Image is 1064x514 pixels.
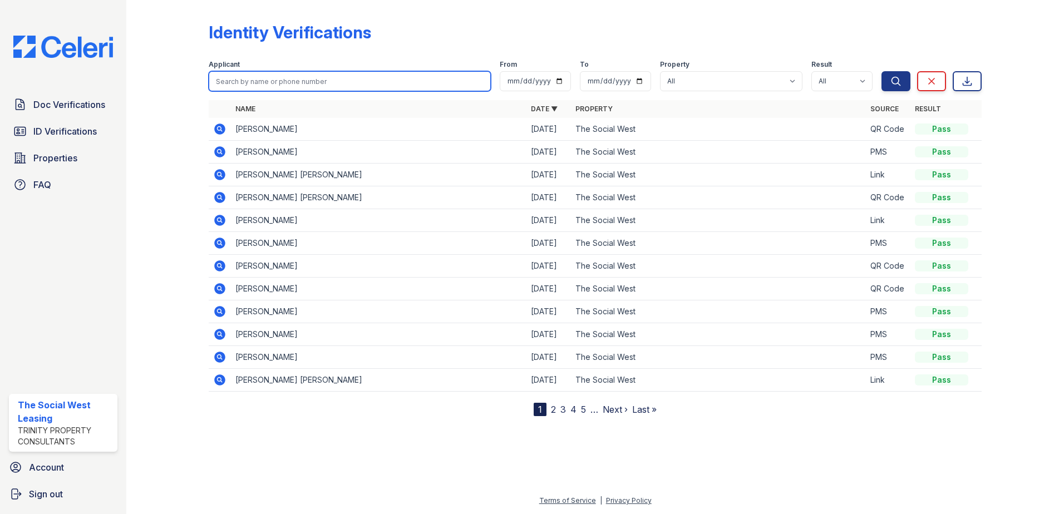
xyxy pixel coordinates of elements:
[9,147,117,169] a: Properties
[915,146,968,157] div: Pass
[9,174,117,196] a: FAQ
[29,487,63,501] span: Sign out
[575,105,613,113] a: Property
[915,260,968,271] div: Pass
[866,118,910,141] td: QR Code
[915,352,968,363] div: Pass
[231,323,526,346] td: [PERSON_NAME]
[526,186,571,209] td: [DATE]
[866,278,910,300] td: QR Code
[33,125,97,138] span: ID Verifications
[231,255,526,278] td: [PERSON_NAME]
[4,483,122,505] a: Sign out
[915,374,968,385] div: Pass
[33,98,105,111] span: Doc Verifications
[526,346,571,369] td: [DATE]
[231,118,526,141] td: [PERSON_NAME]
[231,209,526,232] td: [PERSON_NAME]
[915,105,941,113] a: Result
[866,209,910,232] td: Link
[526,255,571,278] td: [DATE]
[603,404,628,415] a: Next ›
[231,232,526,255] td: [PERSON_NAME]
[571,164,866,186] td: The Social West
[534,403,546,416] div: 1
[915,306,968,317] div: Pass
[915,192,968,203] div: Pass
[632,404,657,415] a: Last »
[571,323,866,346] td: The Social West
[570,404,577,415] a: 4
[571,255,866,278] td: The Social West
[526,118,571,141] td: [DATE]
[18,425,113,447] div: Trinity Property Consultants
[209,71,491,91] input: Search by name or phone number
[209,22,371,42] div: Identity Verifications
[231,186,526,209] td: [PERSON_NAME] [PERSON_NAME]
[526,278,571,300] td: [DATE]
[231,278,526,300] td: [PERSON_NAME]
[580,60,589,69] label: To
[866,164,910,186] td: Link
[500,60,517,69] label: From
[33,151,77,165] span: Properties
[866,186,910,209] td: QR Code
[866,300,910,323] td: PMS
[29,461,64,474] span: Account
[870,105,899,113] a: Source
[606,496,652,505] a: Privacy Policy
[915,329,968,340] div: Pass
[4,456,122,478] a: Account
[231,164,526,186] td: [PERSON_NAME] [PERSON_NAME]
[866,323,910,346] td: PMS
[526,369,571,392] td: [DATE]
[590,403,598,416] span: …
[571,118,866,141] td: The Social West
[526,300,571,323] td: [DATE]
[526,141,571,164] td: [DATE]
[526,164,571,186] td: [DATE]
[526,232,571,255] td: [DATE]
[551,404,556,415] a: 2
[231,300,526,323] td: [PERSON_NAME]
[231,369,526,392] td: [PERSON_NAME] [PERSON_NAME]
[33,178,51,191] span: FAQ
[571,141,866,164] td: The Social West
[571,232,866,255] td: The Social West
[571,278,866,300] td: The Social West
[866,346,910,369] td: PMS
[571,346,866,369] td: The Social West
[209,60,240,69] label: Applicant
[18,398,113,425] div: The Social West Leasing
[866,141,910,164] td: PMS
[4,36,122,58] img: CE_Logo_Blue-a8612792a0a2168367f1c8372b55b34899dd931a85d93a1a3d3e32e68fde9ad4.png
[560,404,566,415] a: 3
[866,369,910,392] td: Link
[915,123,968,135] div: Pass
[231,141,526,164] td: [PERSON_NAME]
[231,346,526,369] td: [PERSON_NAME]
[915,215,968,226] div: Pass
[9,120,117,142] a: ID Verifications
[531,105,558,113] a: Date ▼
[571,209,866,232] td: The Social West
[866,232,910,255] td: PMS
[915,238,968,249] div: Pass
[235,105,255,113] a: Name
[571,186,866,209] td: The Social West
[915,169,968,180] div: Pass
[9,93,117,116] a: Doc Verifications
[571,300,866,323] td: The Social West
[600,496,602,505] div: |
[866,255,910,278] td: QR Code
[526,209,571,232] td: [DATE]
[811,60,832,69] label: Result
[660,60,689,69] label: Property
[526,323,571,346] td: [DATE]
[571,369,866,392] td: The Social West
[915,283,968,294] div: Pass
[539,496,596,505] a: Terms of Service
[581,404,586,415] a: 5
